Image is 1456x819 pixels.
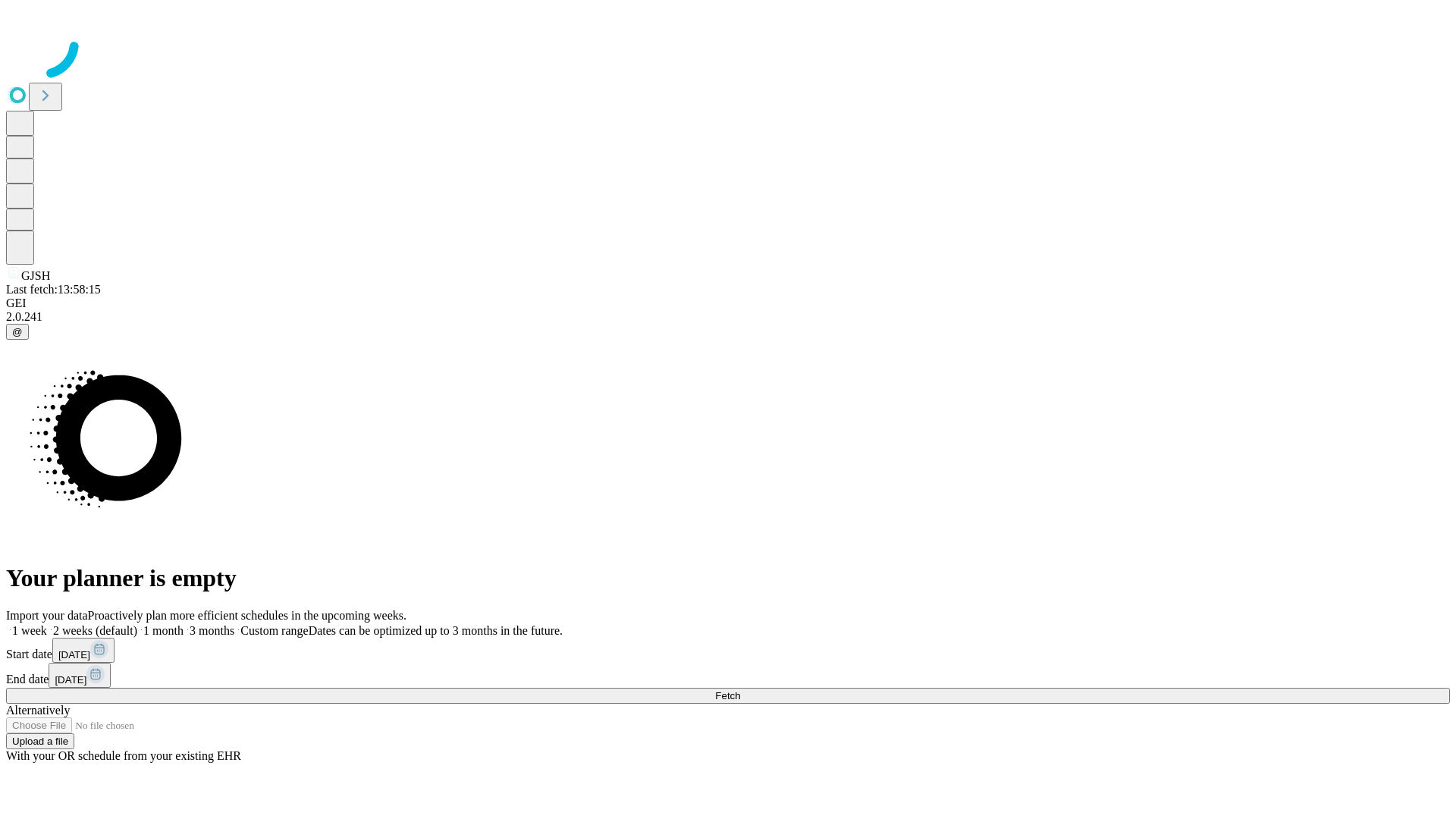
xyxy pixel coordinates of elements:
[6,564,1450,592] h1: Your planner is empty
[6,688,1450,704] button: Fetch
[6,704,70,717] span: Alternatively
[55,674,86,686] span: [DATE]
[21,269,50,282] span: GJSH
[6,283,101,296] span: Last fetch: 13:58:15
[58,649,90,661] span: [DATE]
[88,609,406,622] span: Proactively plan more efficient schedules in the upcoming weeks.
[53,624,137,637] span: 2 weeks (default)
[6,749,241,762] span: With your OR schedule from your existing EHR
[6,609,88,622] span: Import your data
[12,624,47,637] span: 1 week
[6,638,1450,663] div: Start date
[143,624,184,637] span: 1 month
[6,297,1450,310] div: GEI
[12,326,23,337] span: @
[715,690,740,701] span: Fetch
[190,624,234,637] span: 3 months
[240,624,308,637] span: Custom range
[6,324,29,340] button: @
[52,638,115,663] button: [DATE]
[309,624,563,637] span: Dates can be optimized up to 3 months in the future.
[6,733,74,749] button: Upload a file
[6,310,1450,324] div: 2.0.241
[6,663,1450,688] div: End date
[49,663,111,688] button: [DATE]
